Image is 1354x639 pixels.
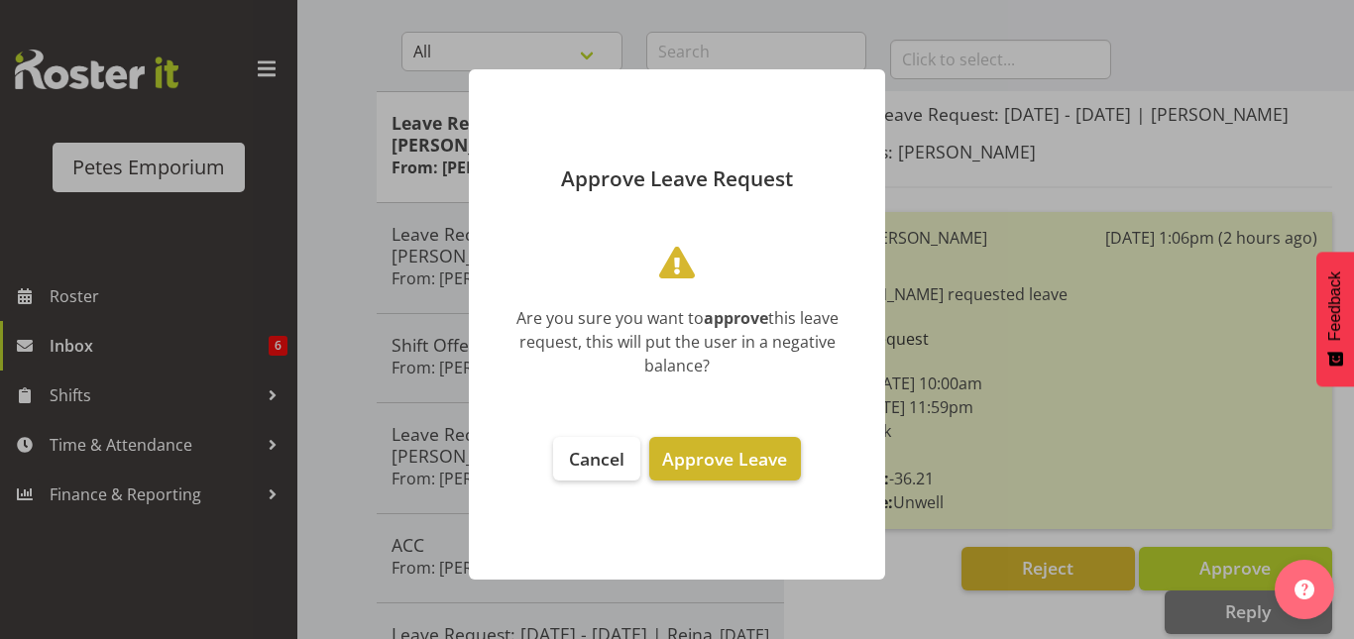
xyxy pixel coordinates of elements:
span: Cancel [569,447,624,471]
button: Approve Leave [649,437,800,480]
button: Cancel [553,437,640,480]
b: approve [704,307,768,329]
div: Are you sure you want to this leave request, this will put the user in a negative balance? [499,306,855,377]
img: help-xxl-2.png [1295,580,1314,599]
p: Approve Leave Request [489,168,865,189]
span: Feedback [1326,271,1344,341]
span: Approve Leave [662,447,787,471]
button: Feedback - Show survey [1316,252,1354,386]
